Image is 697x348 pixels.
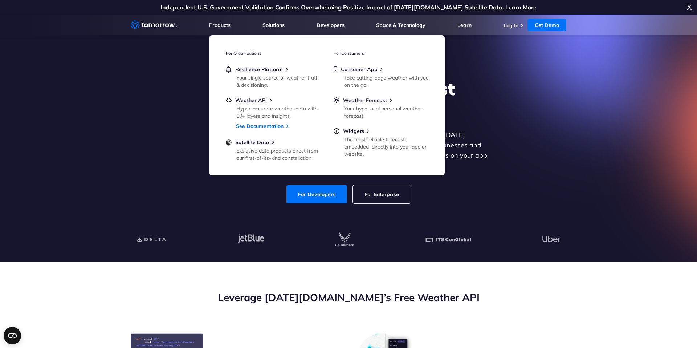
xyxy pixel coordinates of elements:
div: Your hyperlocal personal weather forecast. [344,105,429,120]
img: satellite-data-menu.png [226,139,232,146]
span: Consumer App [341,66,378,73]
a: Space & Technology [376,22,425,28]
div: The most reliable forecast embedded directly into your app or website. [344,136,429,158]
a: For Enterprise [353,185,411,203]
p: Get reliable and precise weather data through our free API. Count on [DATE][DOMAIN_NAME] for quic... [208,130,489,171]
div: Hyper-accurate weather data with 80+ layers and insights. [236,105,321,120]
a: Developers [317,22,345,28]
a: Resilience PlatformYour single source of weather truth & decisioning. [226,66,320,87]
a: WidgetsThe most reliable forecast embedded directly into your app or website. [334,128,428,156]
h1: Explore the World’s Best Weather API [208,78,489,121]
h3: For Organizations [226,50,320,56]
div: Take cutting-edge weather with you on the go. [344,74,429,89]
span: Satellite Data [235,139,269,146]
a: Weather APIHyper-accurate weather data with 80+ layers and insights. [226,97,320,118]
button: Open CMP widget [4,327,21,344]
a: Get Demo [527,19,566,31]
span: Weather API [235,97,267,104]
a: Learn [457,22,472,28]
a: Independent U.S. Government Validation Confirms Overwhelming Positive Impact of [DATE][DOMAIN_NAM... [160,4,537,11]
a: Products [209,22,231,28]
a: Solutions [262,22,285,28]
a: Satellite DataExclusive data products direct from our first-of-its-kind constellation [226,139,320,160]
a: See Documentation [236,123,284,129]
a: Weather ForecastYour hyperlocal personal weather forecast. [334,97,428,118]
h2: Leverage [DATE][DOMAIN_NAME]’s Free Weather API [131,291,566,304]
a: For Developers [286,185,347,203]
span: Resilience Platform [235,66,283,73]
div: Your single source of weather truth & decisioning. [236,74,321,89]
h3: For Consumers [334,50,428,56]
a: Consumer AppTake cutting-edge weather with you on the go. [334,66,428,87]
img: api.svg [226,97,232,104]
img: bell.svg [226,66,232,73]
img: plus-circle.svg [334,128,339,134]
img: sun.svg [334,97,339,104]
span: Widgets [343,128,364,134]
img: mobile.svg [334,66,337,73]
span: Weather Forecast [343,97,387,104]
a: Log In [504,22,518,29]
a: Home link [131,20,178,31]
div: Exclusive data products direct from our first-of-its-kind constellation [236,147,321,162]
